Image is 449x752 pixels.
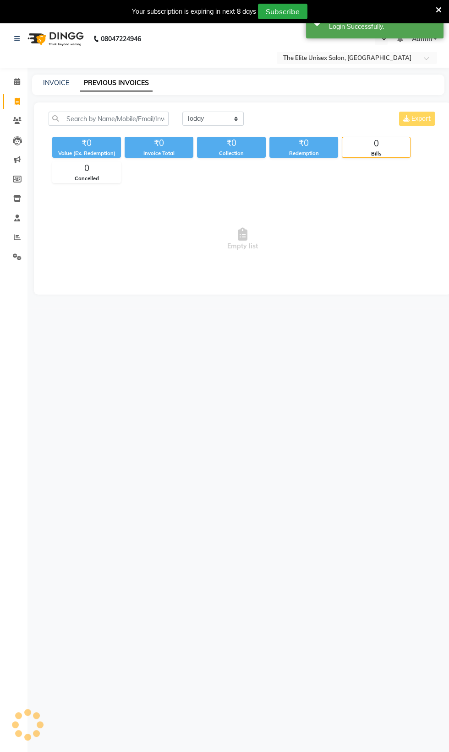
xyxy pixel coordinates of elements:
[411,34,432,44] span: Admin
[101,26,141,52] b: 08047224946
[49,112,169,126] input: Search by Name/Mobile/Email/Invoice No
[52,137,121,150] div: ₹0
[197,150,266,157] div: Collection
[52,150,121,157] div: Value (Ex. Redemption)
[49,194,437,285] span: Empty list
[258,4,307,19] button: Subscribe
[329,22,437,32] div: Login Successfully.
[43,79,69,87] a: INVOICE
[53,175,120,183] div: Cancelled
[269,150,338,157] div: Redemption
[125,150,193,157] div: Invoice Total
[342,137,410,150] div: 0
[197,137,266,150] div: ₹0
[23,26,86,52] img: logo
[269,137,338,150] div: ₹0
[125,137,193,150] div: ₹0
[342,150,410,158] div: Bills
[132,7,256,16] div: Your subscription is expiring in next 8 days
[80,75,153,91] a: PREVIOUS INVOICES
[53,162,120,175] div: 0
